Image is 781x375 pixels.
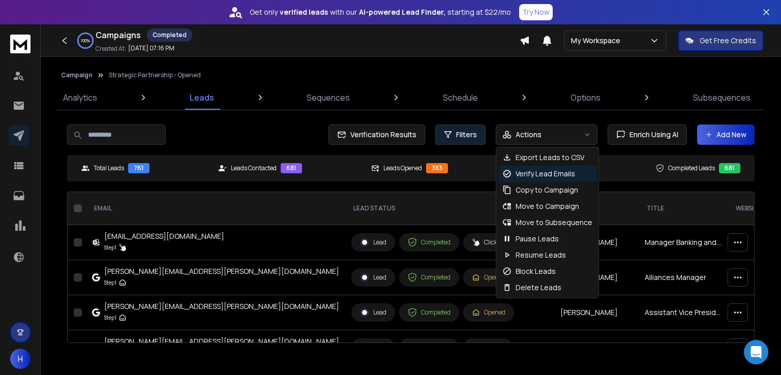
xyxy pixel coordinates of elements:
[639,295,728,330] td: Assistant Vice President - Partnership & Alliances
[57,85,103,110] a: Analytics
[639,225,728,260] td: Manager Banking and Strategic Alliances South
[564,85,607,110] a: Options
[360,238,386,247] div: Lead
[700,36,756,46] p: Get Free Credits
[94,164,124,172] p: Total Leads
[281,163,302,173] div: 681
[426,163,448,173] div: 383
[516,201,579,211] p: Move to Campaign
[522,7,550,17] p: Try Now
[639,260,728,295] td: Alliances Manager
[516,234,559,244] p: Pause Leads
[96,45,126,53] p: Created At:
[693,91,750,104] p: Subsequences
[435,124,486,145] button: Filters
[104,231,224,241] div: [EMAIL_ADDRESS][DOMAIN_NAME]
[516,283,561,293] p: Delete Leads
[687,85,757,110] a: Subsequences
[472,308,505,317] div: Opened
[86,192,345,225] th: EMAIL
[104,336,339,347] div: [PERSON_NAME][EMAIL_ADDRESS][PERSON_NAME][DOMAIN_NAME]
[516,169,575,179] p: Verify Lead Emails
[744,340,768,364] div: Open Intercom Messenger
[697,124,755,145] button: Add New
[96,29,141,41] h1: Campaigns
[554,295,639,330] td: [PERSON_NAME]
[516,266,556,276] p: Block Leads
[570,91,600,104] p: Options
[554,330,639,365] td: [PERSON_NAME]
[678,30,763,51] button: Get Free Credits
[360,273,386,282] div: Lead
[10,349,31,369] button: H
[307,91,350,104] p: Sequences
[408,273,450,282] div: Completed
[719,163,740,173] div: 681
[104,277,116,288] p: Step 1
[571,36,624,46] p: My Workspace
[190,91,214,104] p: Leads
[128,163,149,173] div: 761
[516,185,578,195] p: Copy to Campaign
[104,242,116,253] p: Step 1
[516,152,584,163] p: Export Leads to CSV
[608,124,687,145] button: Enrich Using AI
[639,192,728,225] th: title
[301,85,356,110] a: Sequences
[109,71,201,79] p: Strategic Partnership - Opened
[128,44,174,52] p: [DATE] 07:16 PM
[472,238,504,246] div: Clicked
[104,312,116,323] p: Step 1
[437,85,484,110] a: Schedule
[408,238,450,247] div: Completed
[359,7,445,17] strong: AI-powered Lead Finder,
[231,164,277,172] p: Leads Contacted
[184,85,220,110] a: Leads
[280,7,328,17] strong: verified leads
[61,71,93,79] button: Campaign
[456,130,477,140] span: Filters
[10,35,31,53] img: logo
[625,130,678,140] span: Enrich Using AI
[408,308,450,317] div: Completed
[81,38,90,44] p: 100 %
[668,164,715,172] p: Completed Leads
[346,130,416,140] span: Verification Results
[516,250,566,260] p: Resume Leads
[519,4,553,20] button: Try Now
[104,266,339,276] div: [PERSON_NAME][EMAIL_ADDRESS][PERSON_NAME][DOMAIN_NAME]
[383,164,422,172] p: Leads Opened
[328,124,425,145] button: Verification Results
[345,192,554,225] th: LEAD STATUS
[360,308,386,317] div: Lead
[250,7,511,17] p: Get only with our starting at $22/mo
[104,301,339,311] div: [PERSON_NAME][EMAIL_ADDRESS][PERSON_NAME][DOMAIN_NAME]
[147,28,192,42] div: Completed
[63,91,97,104] p: Analytics
[472,273,505,282] div: Opened
[516,217,592,228] p: Move to Subsequence
[516,130,542,140] p: Actions
[443,91,478,104] p: Schedule
[639,330,728,365] td: Director - Strategic Alliances & Channel Development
